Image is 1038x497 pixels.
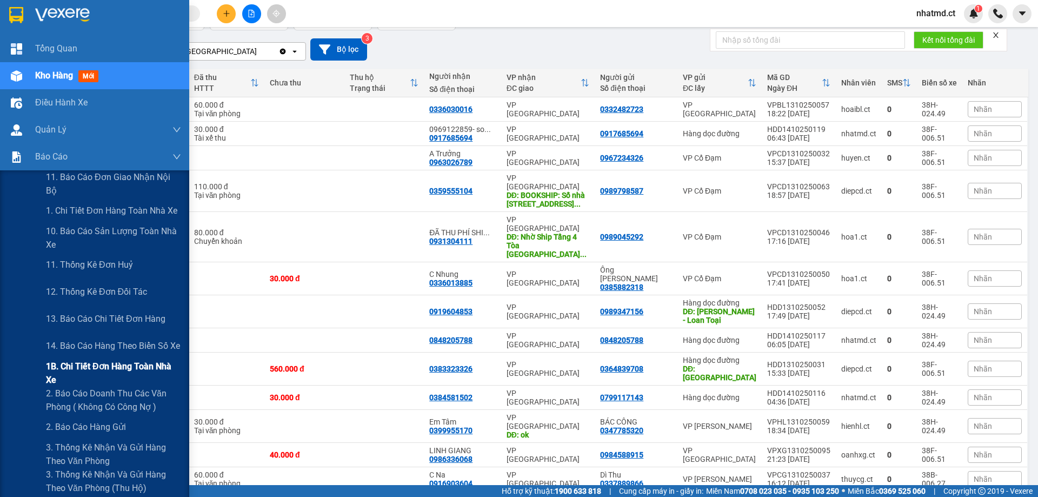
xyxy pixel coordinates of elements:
span: | [934,485,935,497]
div: Hàng dọc đường [683,336,756,344]
strong: 0708 023 035 - 0935 103 250 [740,487,839,495]
div: HDD1410250119 [767,125,830,134]
img: warehouse-icon [11,124,22,136]
span: Nhãn [974,365,992,373]
div: Tại văn phòng [194,191,259,200]
div: 0336013885 [429,279,473,287]
span: Nhãn [974,274,992,283]
div: 0 [887,307,911,316]
span: Miền Bắc [848,485,926,497]
button: caret-down [1013,4,1032,23]
div: VP Cổ Đạm [683,274,756,283]
img: warehouse-icon [11,97,22,109]
div: 60.000 đ [194,471,259,479]
div: 0337889866 [600,479,643,488]
div: 0 [887,154,911,162]
div: diepcd.ct [841,365,876,373]
div: Em Tâm [429,418,495,426]
span: down [172,153,181,161]
span: Kho hàng [35,70,73,81]
span: ... [483,228,490,237]
div: 0917685694 [600,129,643,138]
span: Báo cáo [35,150,68,163]
div: VP nhận [507,73,581,82]
div: VP [GEOGRAPHIC_DATA] [507,446,590,463]
div: 06:43 [DATE] [767,134,830,142]
div: DĐ: ok [507,430,590,439]
span: Nhãn [974,422,992,430]
div: 0332482723 [600,105,643,114]
div: 15:33 [DATE] [767,369,830,377]
div: HDD1410250116 [767,389,830,397]
span: ... [484,125,491,134]
span: Hỗ trợ kỹ thuật: [502,485,601,497]
span: plus [223,10,230,17]
div: 06:05 [DATE] [767,340,830,349]
div: 0989347156 [600,307,643,316]
div: 560.000 đ [270,365,339,373]
div: VP [GEOGRAPHIC_DATA] [507,471,590,488]
div: 17:16 [DATE] [767,237,830,246]
div: Đã thu [194,73,250,82]
div: 04:36 [DATE] [767,397,830,406]
div: 0 [887,336,911,344]
sup: 3 [362,33,372,44]
div: 0347785320 [600,426,643,435]
div: 0 [887,475,911,483]
div: nhatmd.ct [841,393,876,402]
img: logo-vxr [9,7,23,23]
img: warehouse-icon [11,70,22,82]
div: 0359555104 [429,187,473,195]
div: 21:23 [DATE] [767,455,830,463]
span: ... [580,250,587,259]
input: Nhập số tổng đài [716,31,905,49]
img: icon-new-feature [969,9,979,18]
div: VP Cổ Đạm [683,187,756,195]
th: Toggle SortBy [344,69,424,97]
div: Hàng dọc đường [683,129,756,138]
span: Kết nối tổng đài [922,34,975,46]
div: 30.000 đ [194,418,259,426]
img: solution-icon [11,151,22,163]
div: BÁC CÔNG [600,418,672,426]
div: diepcd.ct [841,187,876,195]
span: aim [272,10,280,17]
div: 17:49 [DATE] [767,312,830,320]
div: ĐÃ THU PHÍ SHIP 50K [429,228,495,237]
div: 0931304111 [429,237,473,246]
span: 11. Thống kê đơn huỷ [46,258,133,271]
div: 40.000 đ [270,450,339,459]
div: 30.000 đ [270,274,339,283]
th: Toggle SortBy [189,69,264,97]
div: 0 [887,365,911,373]
div: 38B-006.27 [922,471,957,488]
img: phone-icon [993,9,1003,18]
div: VP gửi [683,73,748,82]
div: VPHL1310250059 [767,418,830,426]
div: 38F-006.51 [922,125,957,142]
div: VP [GEOGRAPHIC_DATA] [507,332,590,349]
div: VP [GEOGRAPHIC_DATA] [683,446,756,463]
div: 0984588915 [600,450,643,459]
li: Hotline: 1900252555 [101,40,452,54]
div: Thu hộ [350,73,410,82]
div: 38F-006.51 [922,270,957,287]
div: ĐC lấy [683,84,748,92]
div: 38F-006.51 [922,149,957,167]
div: 0 [887,233,911,241]
div: VP [PERSON_NAME] [683,475,756,483]
div: DĐ: Hậu Lộc [683,365,756,382]
div: VP [PERSON_NAME] [683,422,756,430]
div: 18:34 [DATE] [767,426,830,435]
div: 0 [887,105,911,114]
span: 3. Thống kê nhận và gửi hàng theo văn phòng [46,441,181,468]
span: 3. Thống kê nhận và gửi hàng theo văn phòng (thu hộ) [46,468,181,495]
strong: 0369 525 060 [879,487,926,495]
div: A Trưởng [429,149,495,158]
span: copyright [978,487,986,495]
span: Nhãn [974,129,992,138]
div: VPCD1310250050 [767,270,830,279]
div: Người nhận [429,72,495,81]
div: VP [GEOGRAPHIC_DATA] [507,149,590,167]
div: hoa1.ct [841,233,876,241]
